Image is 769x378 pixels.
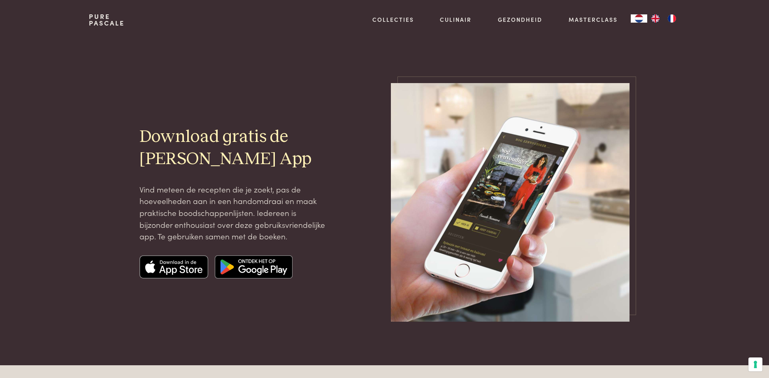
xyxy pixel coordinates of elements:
img: pascale-naessens-app-mockup [391,83,630,322]
button: Uw voorkeuren voor toestemming voor trackingtechnologieën [748,357,762,371]
img: Apple app store [139,255,209,278]
div: Language [631,14,647,23]
a: NL [631,14,647,23]
h2: Download gratis de [PERSON_NAME] App [139,126,328,170]
a: PurePascale [89,13,125,26]
ul: Language list [647,14,680,23]
img: Google app store [215,255,293,278]
p: Vind meteen de recepten die je zoekt, pas de hoeveelheden aan in een handomdraai en maak praktisc... [139,183,328,242]
a: Culinair [440,15,472,24]
a: Gezondheid [498,15,542,24]
a: FR [664,14,680,23]
aside: Language selected: Nederlands [631,14,680,23]
a: Collecties [372,15,414,24]
a: Masterclass [569,15,618,24]
a: EN [647,14,664,23]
